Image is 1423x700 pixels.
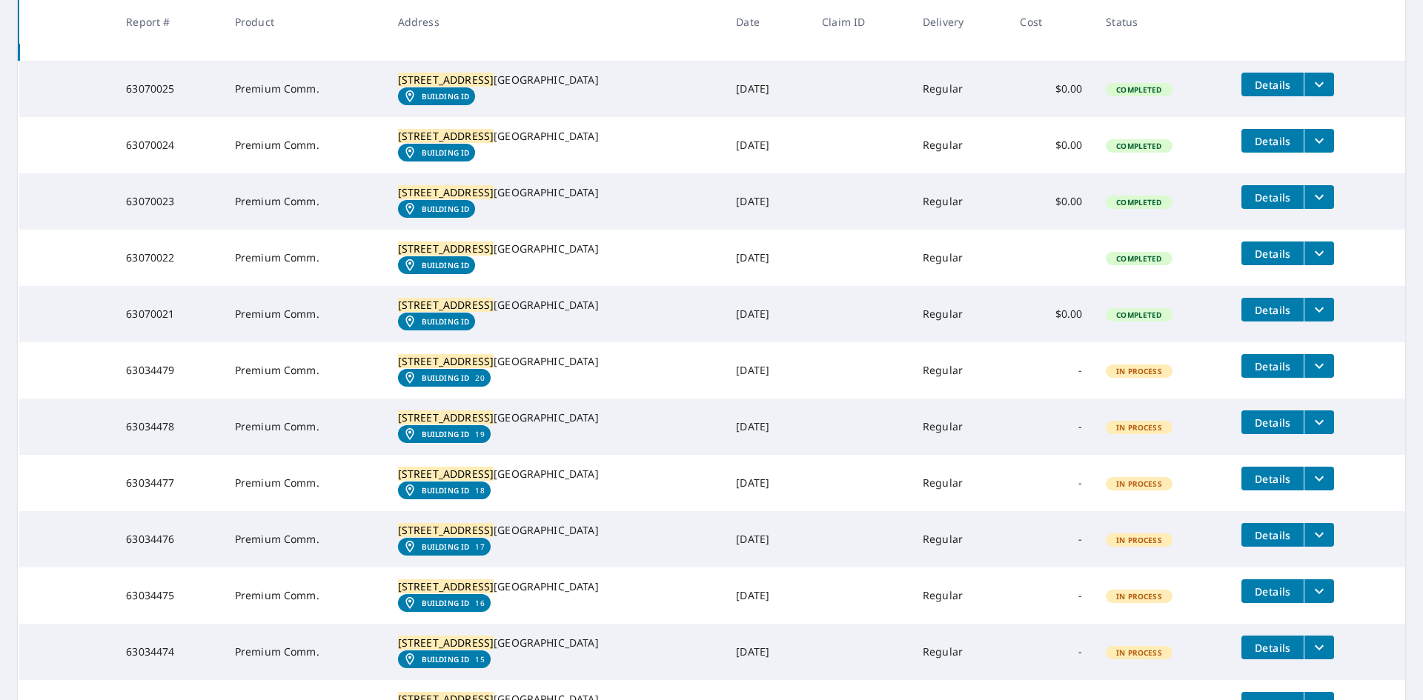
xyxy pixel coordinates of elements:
span: In Process [1107,366,1171,376]
td: 63070025 [114,61,222,117]
td: [DATE] [724,230,810,286]
em: Building ID [422,317,470,326]
td: Premium Comm. [223,342,386,399]
span: In Process [1107,647,1171,658]
span: In Process [1107,479,1171,489]
span: Completed [1107,84,1170,95]
td: Regular [911,173,1008,230]
td: 63070021 [114,286,222,342]
em: Building ID [422,486,470,495]
button: filesDropdownBtn-63034474 [1304,636,1334,659]
button: detailsBtn-63034477 [1241,467,1304,490]
button: detailsBtn-63070024 [1241,129,1304,153]
td: 63034478 [114,399,222,455]
div: [GEOGRAPHIC_DATA] [398,129,713,144]
em: Building ID [422,148,470,157]
td: 63034479 [114,342,222,399]
button: detailsBtn-63070021 [1241,298,1304,321]
td: $0.00 [1008,286,1094,342]
td: Premium Comm. [223,567,386,624]
td: [DATE] [724,624,810,680]
button: detailsBtn-63034475 [1241,579,1304,603]
mark: [STREET_ADDRESS] [398,185,494,199]
td: Regular [911,342,1008,399]
td: [DATE] [724,455,810,511]
button: detailsBtn-63070023 [1241,185,1304,209]
td: Regular [911,567,1008,624]
a: Building ID17 [398,538,491,556]
button: filesDropdownBtn-63070021 [1304,298,1334,321]
mark: [STREET_ADDRESS] [398,410,494,424]
em: Building ID [422,92,470,101]
td: Regular [911,286,1008,342]
button: detailsBtn-63034479 [1241,354,1304,378]
button: filesDropdownBtn-63070025 [1304,73,1334,96]
td: $0.00 [1008,173,1094,230]
td: Premium Comm. [223,61,386,117]
td: - [1008,342,1094,399]
span: In Process [1107,591,1171,601]
span: Completed [1107,141,1170,151]
button: detailsBtn-63070022 [1241,241,1304,265]
td: Regular [911,455,1008,511]
td: Premium Comm. [223,173,386,230]
mark: [STREET_ADDRESS] [398,241,494,256]
td: Premium Comm. [223,455,386,511]
mark: [STREET_ADDRESS] [398,129,494,143]
span: In Process [1107,422,1171,433]
button: filesDropdownBtn-63034477 [1304,467,1334,490]
td: 63034476 [114,511,222,567]
div: [GEOGRAPHIC_DATA] [398,410,713,425]
button: filesDropdownBtn-63034478 [1304,410,1334,434]
span: Completed [1107,310,1170,320]
button: detailsBtn-63034478 [1241,410,1304,434]
td: Regular [911,230,1008,286]
mark: [STREET_ADDRESS] [398,467,494,481]
td: [DATE] [724,117,810,173]
mark: [STREET_ADDRESS] [398,636,494,650]
td: 63070024 [114,117,222,173]
td: Premium Comm. [223,286,386,342]
div: [GEOGRAPHIC_DATA] [398,579,713,594]
a: Building ID [398,144,476,161]
td: - [1008,511,1094,567]
div: [GEOGRAPHIC_DATA] [398,354,713,369]
div: [GEOGRAPHIC_DATA] [398,73,713,87]
td: [DATE] [724,342,810,399]
mark: [STREET_ADDRESS] [398,298,494,312]
button: filesDropdownBtn-63070022 [1304,241,1334,265]
td: [DATE] [724,173,810,230]
div: [GEOGRAPHIC_DATA] [398,467,713,481]
button: detailsBtn-63034474 [1241,636,1304,659]
mark: [STREET_ADDRESS] [398,523,494,537]
mark: [STREET_ADDRESS] [398,579,494,593]
a: Building ID [398,256,476,274]
button: filesDropdownBtn-63070024 [1304,129,1334,153]
td: Regular [911,624,1008,680]
td: Premium Comm. [223,399,386,455]
td: [DATE] [724,61,810,117]
em: Building ID [422,542,470,551]
span: Details [1250,247,1295,261]
a: Building ID19 [398,425,491,443]
span: Details [1250,359,1295,373]
span: Details [1250,584,1295,599]
td: 63034475 [114,567,222,624]
em: Building ID [422,373,470,382]
span: Details [1250,641,1295,655]
button: detailsBtn-63034476 [1241,523,1304,547]
mark: [STREET_ADDRESS] [398,73,494,87]
a: Building ID16 [398,594,491,612]
td: [DATE] [724,399,810,455]
a: Building ID [398,87,476,105]
td: Premium Comm. [223,117,386,173]
span: Details [1250,528,1295,542]
td: Premium Comm. [223,230,386,286]
em: Building ID [422,655,470,664]
span: Details [1250,134,1295,148]
button: filesDropdownBtn-63034476 [1304,523,1334,547]
td: Regular [911,61,1008,117]
td: Regular [911,117,1008,173]
span: Details [1250,190,1295,204]
td: - [1008,567,1094,624]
